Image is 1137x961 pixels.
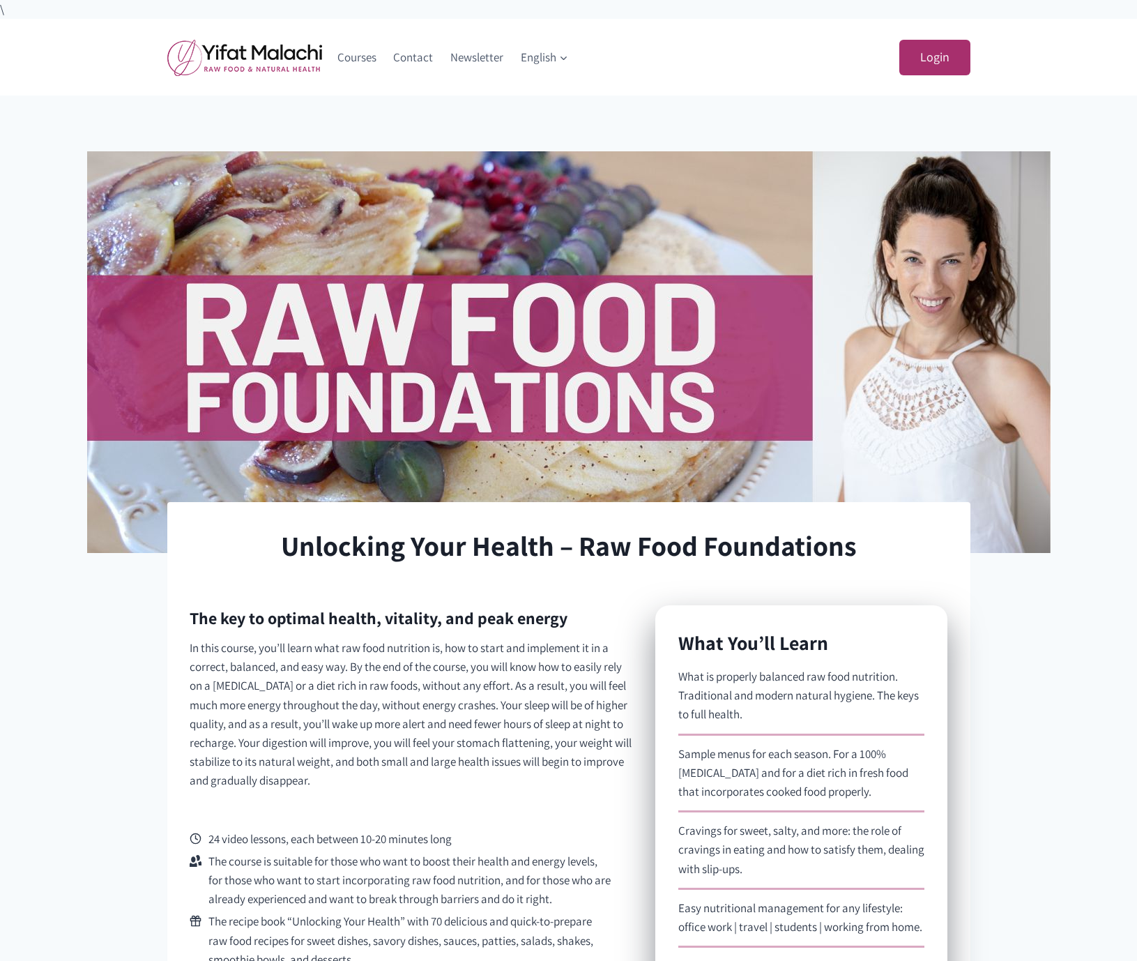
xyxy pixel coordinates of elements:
a: Newsletter [442,40,512,74]
span: 24 video lessons, each between 10-20 minutes long [208,830,452,849]
p: Easy nutritional management for any lifestyle: office work | travel | students | working from home. [678,899,924,937]
a: Login [899,40,970,75]
a: English [512,40,577,74]
nav: Primary Navigation [329,40,577,74]
h2: What You’ll Learn [678,628,924,658]
a: Courses [329,40,386,74]
a: Contact [385,40,442,74]
p: Cravings for sweet, salty, and more: the role of cravings in eating and how to satisfy them, deal... [678,822,924,879]
p: In this course, you’ll learn what raw food nutrition is, how to start and implement it in a corre... [190,639,634,791]
h3: The key to optimal health, vitality, and peak energy [190,605,567,630]
p: Sample menus for each season. For a 100% [MEDICAL_DATA] and for a diet rich in fresh food that in... [678,745,924,802]
span: English [521,48,568,67]
h1: Unlocking Your Health – Raw Food Foundations [190,524,948,566]
span: The course is suitable for those who want to boost their health and energy levels, for those who ... [208,852,611,909]
img: yifat_logo41_en.png [167,39,322,76]
p: What is properly balanced raw food nutrition. Traditional and modern natural hygiene. The keys to... [678,667,924,725]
